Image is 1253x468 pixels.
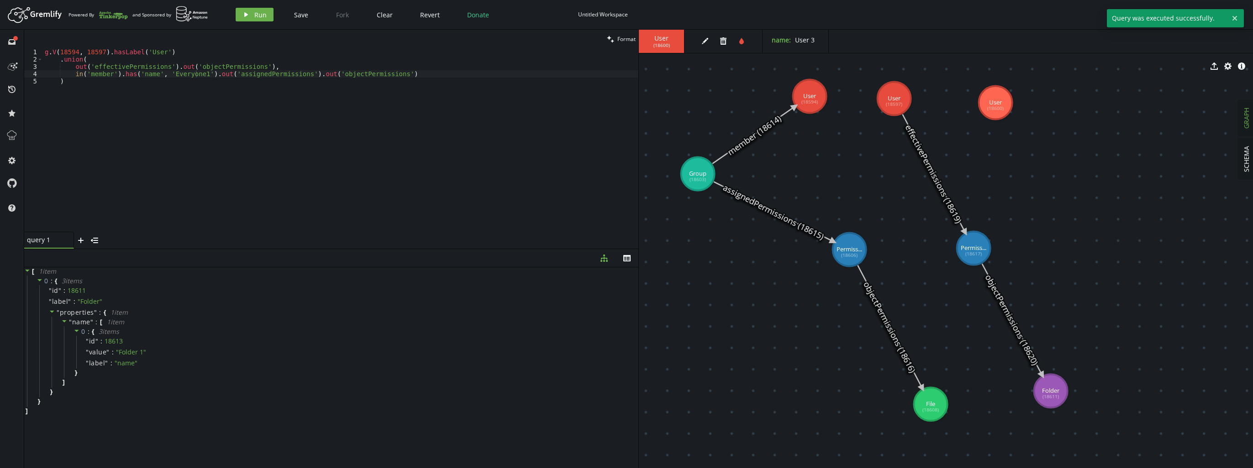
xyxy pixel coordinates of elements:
[95,318,98,326] span: :
[886,101,902,107] tspan: (18597)
[377,10,393,19] span: Clear
[176,6,208,22] img: AWS Neptune
[116,348,146,356] span: " Folder 1 "
[922,406,939,413] tspan: (18608)
[100,337,102,345] span: :
[92,328,94,336] span: {
[467,10,489,19] span: Donate
[370,8,400,21] button: Clear
[95,337,99,345] span: "
[68,286,86,295] div: 18611
[287,8,315,21] button: Save
[51,277,53,285] span: :
[294,10,308,19] span: Save
[49,388,53,396] span: }
[1216,8,1246,21] button: Sign In
[44,276,48,285] span: 0
[329,8,356,21] button: Fork
[1042,393,1059,400] tspan: (18611)
[37,397,40,406] span: }
[68,297,71,306] span: "
[90,317,94,326] span: "
[68,7,128,23] div: Powered By
[132,6,208,23] div: and Sponsored by
[1042,386,1060,395] tspan: Folder
[112,348,114,356] span: :
[78,297,102,306] span: " Folder "
[58,286,62,295] span: "
[57,308,60,317] span: "
[801,99,818,105] tspan: (18594)
[604,30,638,48] button: Format
[24,70,43,78] div: 4
[578,11,628,18] div: Untitled Workspace
[837,245,862,253] tspan: Permiss...
[89,359,105,367] span: label
[32,267,34,276] span: [
[24,407,28,415] span: ]
[61,378,65,386] span: ]
[27,236,63,244] span: query 1
[52,286,58,295] span: id
[1242,108,1251,129] span: GRAPH
[63,286,65,295] span: :
[81,327,85,336] span: 0
[617,35,636,43] span: Format
[99,327,119,336] span: 3 item s
[55,277,57,285] span: {
[689,169,706,177] tspan: Group
[690,176,706,182] tspan: (18603)
[24,63,43,70] div: 3
[106,348,110,356] span: "
[111,308,128,317] span: 1 item
[115,359,137,367] span: " name "
[99,308,101,317] span: :
[413,8,447,21] button: Revert
[1242,146,1251,172] span: SCHEMA
[254,10,267,19] span: Run
[88,328,90,336] span: :
[89,337,95,345] span: id
[105,359,108,367] span: "
[89,348,107,356] span: value
[965,250,982,257] tspan: (18617)
[803,92,816,100] tspan: User
[72,317,90,326] span: name
[105,337,123,345] div: 18613
[86,348,89,356] span: "
[24,78,43,85] div: 5
[60,308,94,317] span: properties
[86,337,89,345] span: "
[460,8,496,21] button: Donate
[69,317,72,326] span: "
[1107,9,1228,27] span: Query was executed successfully.
[100,318,102,326] span: [
[74,369,77,377] span: }
[49,286,52,295] span: "
[24,48,43,56] div: 1
[888,94,901,102] tspan: User
[74,297,75,306] span: :
[420,10,440,19] span: Revert
[236,8,274,21] button: Run
[94,308,97,317] span: "
[989,98,1002,106] tspan: User
[111,359,112,367] span: :
[653,42,670,48] span: ( 18600 )
[49,297,52,306] span: "
[772,36,791,44] label: name :
[107,317,124,326] span: 1 item
[648,34,675,42] span: User
[104,308,106,317] span: {
[39,267,56,276] span: 1 item
[86,359,89,367] span: "
[961,244,986,252] tspan: Permiss...
[926,400,935,408] tspan: File
[62,276,82,285] span: 3 item s
[987,105,1004,111] tspan: (18600)
[24,56,43,63] div: 2
[336,10,349,19] span: Fork
[841,252,858,258] tspan: (18606)
[52,297,68,306] span: label
[795,36,815,44] span: User 3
